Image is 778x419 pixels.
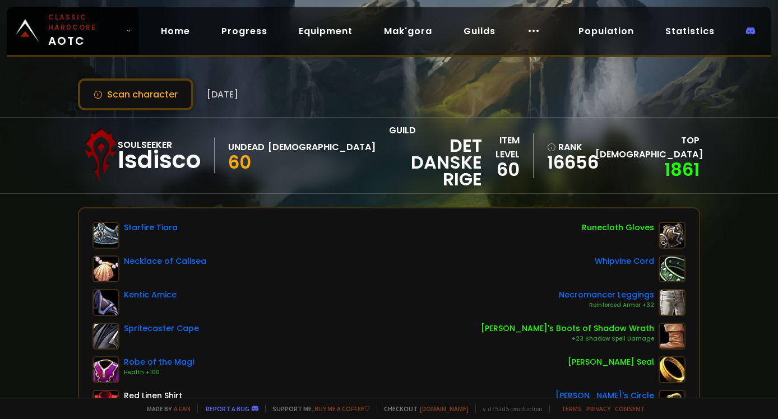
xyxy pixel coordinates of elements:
[595,133,699,161] div: Top
[561,404,582,413] a: Terms
[595,148,703,161] span: [DEMOGRAPHIC_DATA]
[118,138,201,152] div: Soulseeker
[78,78,193,110] button: Scan character
[7,7,138,55] a: Classic HardcoreAOTC
[118,152,201,169] div: Isdisco
[389,137,482,188] span: Det Danske Rige
[92,289,119,316] img: item-11624
[482,133,520,161] div: item level
[482,161,520,178] div: 60
[547,140,589,154] div: rank
[212,20,276,43] a: Progress
[268,140,376,154] div: [DEMOGRAPHIC_DATA]
[659,222,686,249] img: item-13863
[124,323,199,334] div: Spritecaster Cape
[92,323,119,350] img: item-11623
[228,140,265,154] div: Undead
[124,356,194,368] div: Robe of the Magi
[481,334,654,343] div: +23 Shadow Spell Damage
[124,255,206,267] div: Necklace of Calisea
[92,222,119,249] img: item-12604
[595,255,654,267] div: Whipvine Cord
[475,404,543,413] span: v. d752d5 - production
[152,20,199,43] a: Home
[48,12,121,49] span: AOTC
[314,404,370,413] a: Buy me a coffee
[124,289,177,301] div: Kentic Amice
[569,20,643,43] a: Population
[48,12,121,32] small: Classic Hardcore
[547,154,589,171] a: 16656
[140,404,191,413] span: Made by
[265,404,370,413] span: Support me,
[206,404,249,413] a: Report a bug
[124,222,178,234] div: Starfire Tiara
[377,404,469,413] span: Checkout
[92,356,119,383] img: item-1716
[124,390,182,402] div: Red Linen Shirt
[615,404,645,413] a: Consent
[568,356,654,368] div: [PERSON_NAME] Seal
[375,20,441,43] a: Mak'gora
[174,404,191,413] a: a fan
[455,20,504,43] a: Guilds
[420,404,469,413] a: [DOMAIN_NAME]
[582,222,654,234] div: Runecloth Gloves
[659,356,686,383] img: item-12038
[656,20,724,43] a: Statistics
[92,255,119,282] img: item-1714
[659,255,686,282] img: item-18327
[559,289,654,301] div: Necromancer Leggings
[228,150,251,175] span: 60
[481,323,654,334] div: [PERSON_NAME]'s Boots of Shadow Wrath
[659,323,686,350] img: item-9936
[659,289,686,316] img: item-2277
[586,404,610,413] a: Privacy
[559,301,654,310] div: Reinforced Armor +32
[389,123,482,188] div: guild
[207,87,238,101] span: [DATE]
[664,157,700,182] a: 1861
[290,20,362,43] a: Equipment
[124,368,194,377] div: Health +100
[555,390,654,402] div: [PERSON_NAME]'s Circle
